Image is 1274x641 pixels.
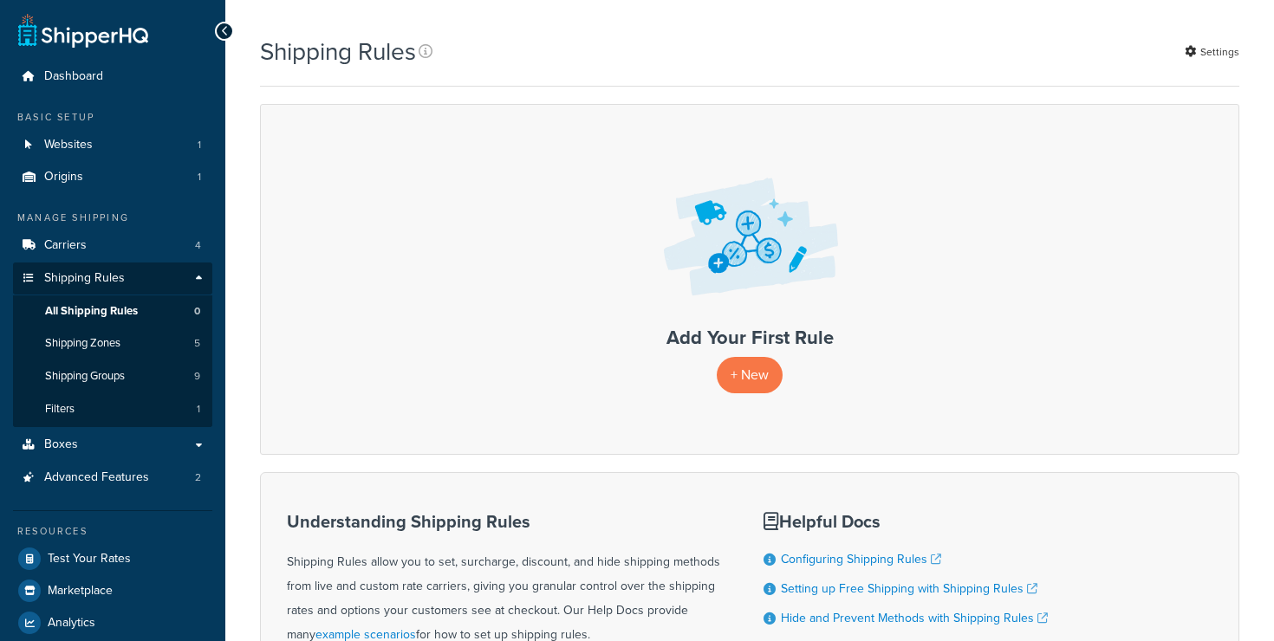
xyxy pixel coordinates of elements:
div: Resources [13,524,212,539]
a: Settings [1185,40,1239,64]
a: Marketplace [13,575,212,606]
li: Shipping Groups [13,360,212,392]
span: Shipping Rules [44,271,125,286]
a: Test Your Rates [13,543,212,574]
li: All Shipping Rules [13,295,212,327]
li: Origins [13,161,212,193]
li: Shipping Rules [13,262,212,427]
span: 2 [195,470,201,485]
a: Configuring Shipping Rules [781,550,941,568]
span: 5 [194,336,200,351]
li: Carriers [13,230,212,262]
a: Analytics [13,607,212,638]
span: Dashboard [44,69,103,84]
span: Boxes [44,437,78,452]
li: Shipping Zones [13,327,212,359]
span: Carriers [44,238,87,253]
span: Filters [45,402,75,417]
a: All Shipping Rules 0 [13,295,212,327]
span: 1 [197,402,200,417]
a: Setting up Free Shipping with Shipping Rules [781,579,1037,598]
a: Dashboard [13,61,212,93]
a: Boxes [13,429,212,461]
span: 4 [195,238,201,253]
span: Origins [44,170,83,185]
span: 1 [198,170,201,185]
span: Test Your Rates [48,552,131,567]
a: Shipping Zones 5 [13,327,212,359]
span: 9 [194,369,200,384]
span: Marketplace [48,584,113,599]
a: Websites 1 [13,129,212,161]
span: Advanced Features [44,470,149,485]
a: + New [717,357,783,392]
h3: Understanding Shipping Rules [287,512,720,531]
h1: Shipping Rules [260,35,416,68]
span: Websites [44,138,93,152]
li: Filters [13,393,212,425]
a: Hide and Prevent Methods with Shipping Rules [781,609,1048,627]
h3: Add Your First Rule [278,327,1221,348]
div: Basic Setup [13,110,212,125]
a: Carriers 4 [13,230,212,262]
div: Manage Shipping [13,210,212,225]
span: 0 [194,304,200,319]
h3: Helpful Docs [764,512,1048,531]
a: Shipping Groups 9 [13,360,212,392]
span: Shipping Groups [45,369,125,384]
a: Shipping Rules [13,262,212,295]
a: Origins 1 [13,161,212,193]
a: ShipperHQ Home [18,13,148,48]
a: Filters 1 [13,393,212,425]
li: Advanced Features [13,462,212,494]
span: 1 [198,138,201,152]
span: Shipping Zones [45,336,120,351]
li: Websites [13,129,212,161]
span: All Shipping Rules [45,304,138,319]
span: + New [731,365,769,385]
a: Advanced Features 2 [13,462,212,494]
span: Analytics [48,616,95,631]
